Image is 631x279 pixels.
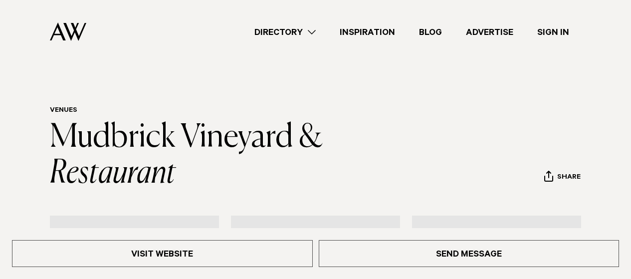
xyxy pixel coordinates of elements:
a: Mudbrick Vineyard & Restaurant [50,122,328,190]
img: Auckland Weddings Logo [50,22,86,41]
span: Share [557,173,581,183]
a: Inspiration [328,25,407,39]
a: Venues [50,107,77,115]
a: Advertise [454,25,525,39]
a: Sign In [525,25,581,39]
a: Visit Website [12,240,313,267]
button: Share [544,170,581,185]
a: Send Message [319,240,620,267]
a: Blog [407,25,454,39]
a: Directory [242,25,328,39]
